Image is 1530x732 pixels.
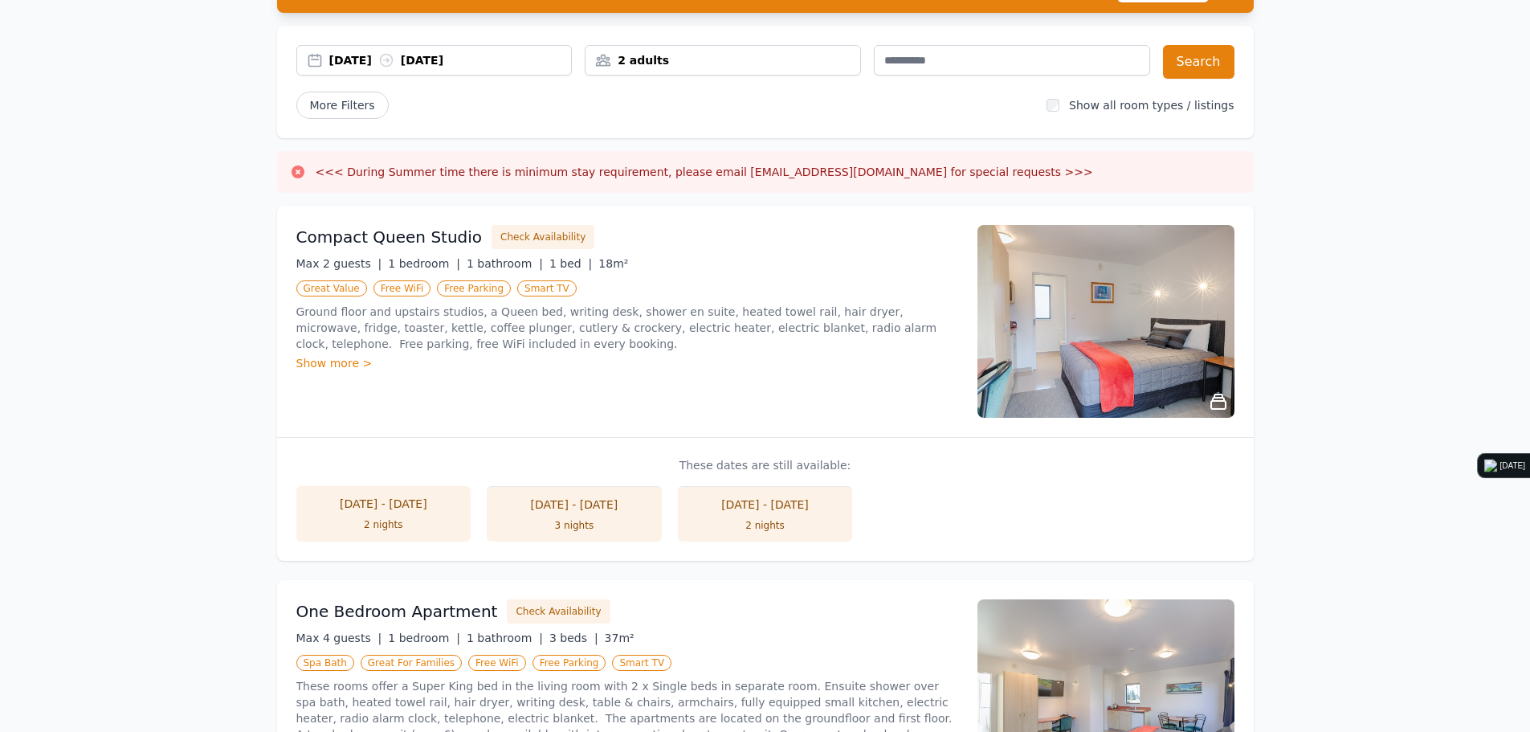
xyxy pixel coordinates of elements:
span: Free Parking [437,280,511,296]
span: Great Value [296,280,367,296]
span: Smart TV [612,655,671,671]
p: These dates are still available: [296,457,1234,473]
div: [DATE] - [DATE] [312,496,455,512]
span: 3 beds | [549,632,598,644]
span: Spa Bath [296,655,354,671]
button: Check Availability [492,225,594,249]
span: 1 bedroom | [388,257,460,270]
span: 1 bed | [549,257,592,270]
span: 1 bedroom | [388,632,460,644]
div: 3 nights [503,519,646,532]
h3: One Bedroom Apartment [296,600,498,623]
div: [DATE] - [DATE] [694,497,837,513]
span: Free WiFi [468,655,526,671]
div: 2 nights [312,518,455,531]
div: [DATE] [1500,460,1525,472]
div: [DATE] - [DATE] [503,497,646,513]
span: Smart TV [517,280,577,296]
h3: Compact Queen Studio [296,226,483,248]
div: [DATE] [DATE] [329,52,572,68]
img: logo [1484,460,1497,472]
p: Ground floor and upstairs studios, a Queen bed, writing desk, shower en suite, heated towel rail,... [296,304,958,352]
span: 18m² [598,257,628,270]
span: Max 2 guests | [296,257,382,270]
label: Show all room types / listings [1069,99,1234,112]
span: 1 bathroom | [467,632,543,644]
h3: <<< During Summer time there is minimum stay requirement, please email [EMAIL_ADDRESS][DOMAIN_NAM... [316,164,1093,180]
button: Check Availability [507,599,610,624]
span: More Filters [296,92,389,119]
div: 2 adults [585,52,860,68]
span: Free WiFi [373,280,431,296]
div: Show more > [296,355,958,371]
span: Max 4 guests | [296,632,382,644]
span: Free Parking [532,655,606,671]
span: Great For Families [361,655,462,671]
span: 1 bathroom | [467,257,543,270]
span: 37m² [605,632,634,644]
button: Search [1163,45,1234,79]
div: 2 nights [694,519,837,532]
